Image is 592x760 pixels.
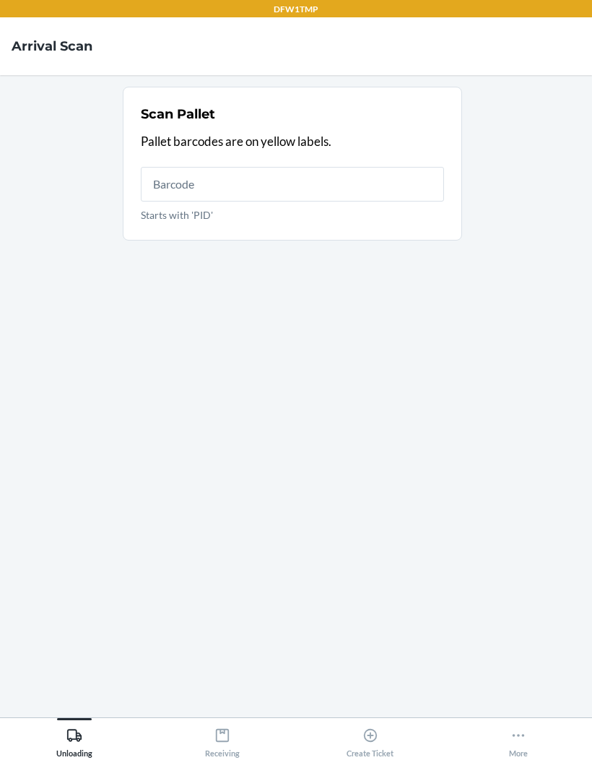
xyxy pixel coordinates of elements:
[509,722,528,758] div: More
[56,722,92,758] div: Unloading
[141,105,215,124] h2: Scan Pallet
[141,207,444,223] p: Starts with 'PID'
[205,722,240,758] div: Receiving
[347,722,393,758] div: Create Ticket
[296,718,444,758] button: Create Ticket
[141,167,444,202] input: Starts with 'PID'
[274,3,318,16] p: DFW1TMP
[12,37,92,56] h4: Arrival Scan
[148,718,296,758] button: Receiving
[444,718,592,758] button: More
[141,132,444,151] p: Pallet barcodes are on yellow labels.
